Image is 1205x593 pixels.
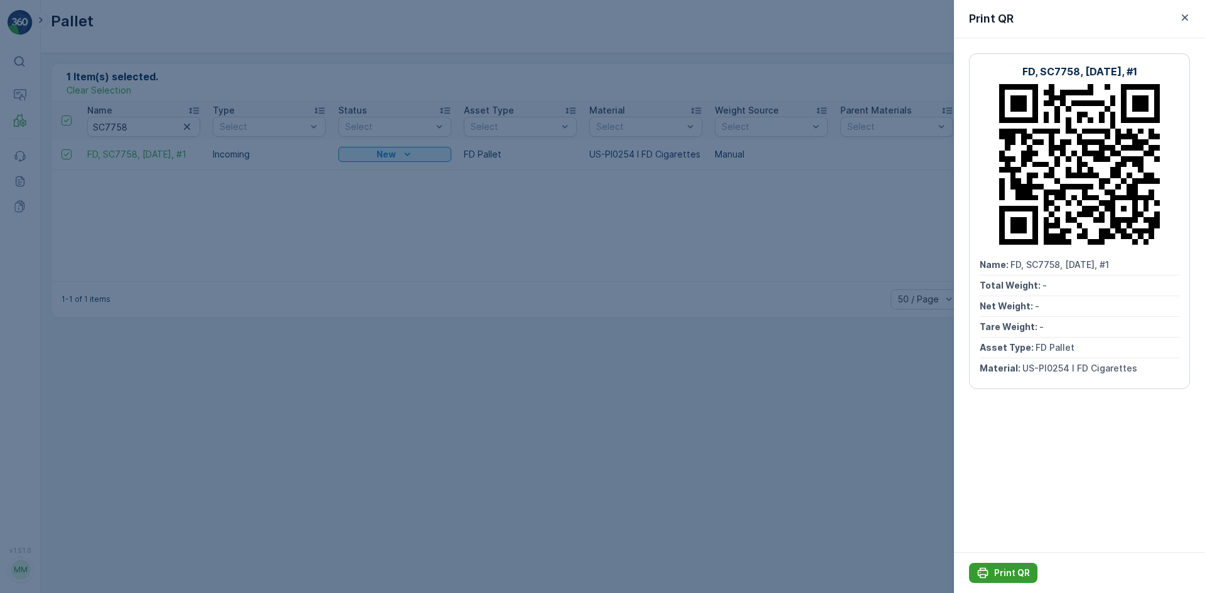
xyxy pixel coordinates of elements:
span: Net Weight : [980,301,1035,311]
span: - [1035,301,1039,311]
span: - [1042,280,1047,291]
span: - [66,247,70,258]
span: Asset Type : [980,342,1036,353]
span: Name : [11,206,41,216]
span: FD, SC7758, [DATE], #1 [1010,259,1109,270]
span: - [73,227,78,237]
span: US-PI0254 I FD Cigarettes [1022,363,1137,373]
span: Tare Weight : [11,268,70,279]
span: Material : [11,309,53,320]
span: Material : [980,363,1022,373]
span: - [70,268,75,279]
span: - [1039,321,1044,332]
span: Total Weight : [11,227,73,237]
span: Asset Type : [11,289,67,299]
span: Name : [980,259,1010,270]
span: Tare Weight : [980,321,1039,332]
p: FD, SC7758, [DATE], #1 [1022,64,1137,79]
button: Print QR [969,563,1037,583]
span: FD Pallet [1036,342,1074,353]
span: FD Pallet [67,289,105,299]
span: US-PI0236 I Safety Protective Gear Zero Waste Pallets (Prepaid) [53,309,336,320]
span: FD, SO60603, [DATE], #1 [41,206,147,216]
p: Print QR [969,10,1014,28]
span: Total Weight : [980,280,1042,291]
span: Net Weight : [11,247,66,258]
p: FD, SO60603, [DATE], #1 [540,11,663,26]
p: Print QR [994,567,1030,579]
